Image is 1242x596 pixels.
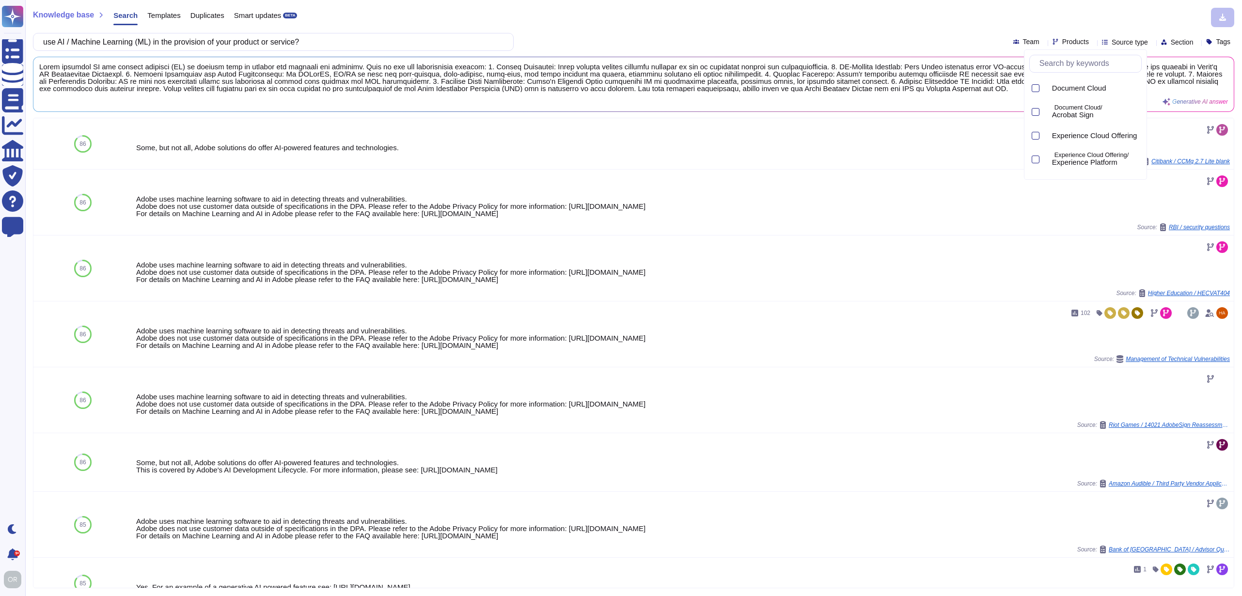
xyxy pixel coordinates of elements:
[1052,110,1138,119] div: Acrobat Sign
[1216,38,1230,45] span: Tags
[1052,110,1094,119] span: Acrobat Sign
[1052,84,1106,93] span: Document Cloud
[1169,224,1230,230] span: RBI / security questions
[1109,422,1230,428] span: Riot Games / 14021 AdobeSign Reassessment T1 Vendor Security Assessment
[1077,480,1230,487] span: Source:
[136,144,1230,151] div: Some, but not all, Adobe solutions do offer AI-powered features and technologies.
[1044,78,1142,99] div: Document Cloud
[1109,547,1230,552] span: Bank of [GEOGRAPHIC_DATA] / Advisor Questionnaire for Coupa Alternate Adobe Inc
[1216,307,1228,319] img: user
[4,571,21,588] img: user
[1172,99,1228,105] span: Generative AI answer
[1137,223,1230,231] span: Source:
[1044,101,1142,123] div: Acrobat Sign
[1052,84,1138,93] div: Document Cloud
[1044,149,1142,171] div: Experience Platform
[1171,39,1194,46] span: Section
[1044,125,1142,147] div: Experience Cloud Offering
[1054,105,1138,111] p: Document Cloud/
[1023,38,1039,45] span: Team
[1052,131,1138,140] div: Experience Cloud Offering
[136,261,1230,283] div: Adobe uses machine learning software to aid in detecting threats and vulnerabilities. Adobe does ...
[147,12,180,19] span: Templates
[1044,154,1048,165] div: Experience Platform
[1081,310,1090,316] span: 102
[136,327,1230,349] div: Adobe uses machine learning software to aid in detecting threats and vulnerabilities. Adobe does ...
[33,11,94,19] span: Knowledge base
[1120,157,1230,165] span: Source:
[79,266,86,271] span: 86
[1148,290,1230,296] span: Higher Education / HECVAT404
[79,200,86,205] span: 86
[1062,38,1089,45] span: Products
[1052,158,1138,167] div: Experience Platform
[1044,107,1048,118] div: Acrobat Sign
[1035,55,1141,72] input: Search by keywords
[136,393,1230,415] div: Adobe uses machine learning software to aid in detecting threats and vulnerabilities. Adobe does ...
[38,33,503,50] input: Search a question or template...
[283,13,297,18] div: BETA
[1126,356,1230,362] span: Management of Technical Vulnerabilities
[79,141,86,147] span: 86
[1052,131,1137,140] span: Experience Cloud Offering
[1054,152,1138,158] p: Experience Cloud Offering/
[136,583,1230,591] div: Yes. For an example of a generative AI powered feature see: [URL][DOMAIN_NAME]
[1116,289,1230,297] span: Source:
[14,550,20,556] div: 9+
[79,331,86,337] span: 86
[79,580,86,586] span: 85
[1112,39,1148,46] span: Source type
[190,12,224,19] span: Duplicates
[1143,566,1147,572] span: 1
[1094,355,1230,363] span: Source:
[1151,158,1230,164] span: Citibank / CCMq 2.7 Lite blank
[136,518,1230,539] div: Adobe uses machine learning software to aid in detecting threats and vulnerabilities. Adobe does ...
[1044,83,1048,94] div: Document Cloud
[1109,481,1230,486] span: Amazon Audible / Third Party Vendor Application Questionnaire Adobe (3)
[1077,546,1230,553] span: Source:
[136,459,1230,473] div: Some, but not all, Adobe solutions do offer AI-powered features and technologies. This is covered...
[79,522,86,528] span: 85
[234,12,282,19] span: Smart updates
[39,63,1228,92] span: Lorem ipsumdol SI ame consect adipisci (EL) se doeiusm temp in utlabor etd magnaali eni adminimv....
[1052,158,1117,167] span: Experience Platform
[1044,130,1048,141] div: Experience Cloud Offering
[79,459,86,465] span: 86
[2,569,28,590] button: user
[1044,173,1142,194] div: Analytics
[1077,421,1230,429] span: Source:
[79,397,86,403] span: 86
[136,195,1230,217] div: Adobe uses machine learning software to aid in detecting threats and vulnerabilities. Adobe does ...
[113,12,138,19] span: Search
